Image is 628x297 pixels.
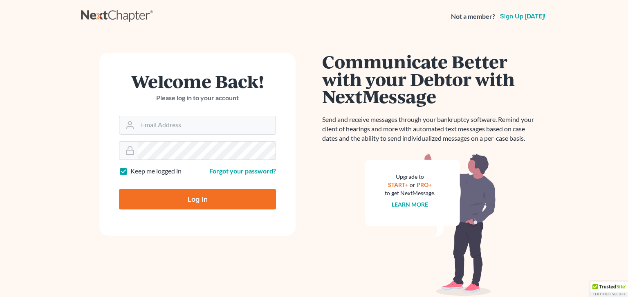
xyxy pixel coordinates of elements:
strong: Not a member? [451,12,495,21]
img: nextmessage_bg-59042aed3d76b12b5cd301f8e5b87938c9018125f34e5fa2b7a6b67550977c72.svg [365,153,496,296]
div: TrustedSite Certified [590,281,628,297]
a: START+ [388,181,409,188]
span: or [410,181,416,188]
label: Keep me logged in [130,166,182,176]
p: Send and receive messages through your bankruptcy software. Remind your client of hearings and mo... [322,115,539,143]
h1: Communicate Better with your Debtor with NextMessage [322,53,539,105]
a: PRO+ [417,181,432,188]
div: Upgrade to [385,173,435,181]
a: Sign up [DATE]! [498,13,547,20]
input: Log In [119,189,276,209]
input: Email Address [138,116,276,134]
h1: Welcome Back! [119,72,276,90]
div: to get NextMessage. [385,189,435,197]
a: Learn more [392,201,428,208]
p: Please log in to your account [119,93,276,103]
a: Forgot your password? [209,167,276,175]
